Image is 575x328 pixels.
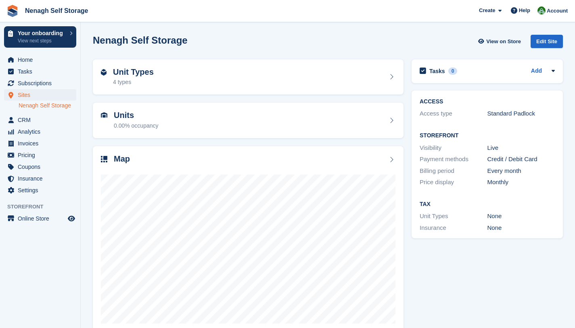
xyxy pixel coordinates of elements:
a: Your onboarding View next steps [4,26,76,48]
h2: Units [114,111,159,120]
a: Unit Types 4 types [93,59,404,95]
span: Online Store [18,213,66,224]
a: menu [4,138,76,149]
a: menu [4,185,76,196]
img: unit-type-icn-2b2737a686de81e16bb02015468b77c625bbabd49415b5ef34ead5e3b44a266d.svg [101,69,107,76]
div: Standard Padlock [487,109,555,118]
div: Payment methods [420,155,487,164]
a: menu [4,126,76,137]
a: menu [4,161,76,172]
div: 0 [448,67,458,75]
div: Unit Types [420,212,487,221]
div: Edit Site [531,35,563,48]
a: Edit Site [531,35,563,51]
h2: Map [114,154,130,164]
div: Monthly [487,178,555,187]
span: Invoices [18,138,66,149]
span: Pricing [18,149,66,161]
div: 4 types [113,78,154,86]
div: Access type [420,109,487,118]
div: Every month [487,166,555,176]
a: menu [4,89,76,101]
a: menu [4,114,76,126]
div: Insurance [420,223,487,233]
h2: Nenagh Self Storage [93,35,188,46]
img: Brian Comerford [537,6,546,15]
h2: Unit Types [113,67,154,77]
div: Visibility [420,143,487,153]
h2: Tax [420,201,555,208]
div: Price display [420,178,487,187]
p: Your onboarding [18,30,66,36]
span: Storefront [7,203,80,211]
span: Settings [18,185,66,196]
a: Nenagh Self Storage [22,4,91,17]
a: menu [4,149,76,161]
span: Analytics [18,126,66,137]
h2: Tasks [429,67,445,75]
div: Live [487,143,555,153]
img: map-icn-33ee37083ee616e46c38cad1a60f524a97daa1e2b2c8c0bc3eb3415660979fc1.svg [101,156,107,162]
img: unit-icn-7be61d7bf1b0ce9d3e12c5938cc71ed9869f7b940bace4675aadf7bd6d80202e.svg [101,112,107,118]
span: Coupons [18,161,66,172]
div: None [487,212,555,221]
a: Units 0.00% occupancy [93,103,404,138]
span: Create [479,6,495,15]
div: Billing period [420,166,487,176]
a: Nenagh Self Storage [19,102,76,109]
a: menu [4,78,76,89]
span: Help [519,6,530,15]
span: Tasks [18,66,66,77]
span: Account [547,7,568,15]
a: menu [4,173,76,184]
a: View on Store [477,35,524,48]
span: Home [18,54,66,65]
div: Credit / Debit Card [487,155,555,164]
img: stora-icon-8386f47178a22dfd0bd8f6a31ec36ba5ce8667c1dd55bd0f319d3a0aa187defe.svg [6,5,19,17]
p: View next steps [18,37,66,44]
span: View on Store [486,38,521,46]
a: Add [531,67,542,76]
h2: ACCESS [420,99,555,105]
span: Insurance [18,173,66,184]
a: menu [4,54,76,65]
a: menu [4,213,76,224]
h2: Storefront [420,132,555,139]
span: CRM [18,114,66,126]
a: Preview store [67,214,76,223]
a: menu [4,66,76,77]
span: Subscriptions [18,78,66,89]
div: 0.00% occupancy [114,122,159,130]
div: None [487,223,555,233]
span: Sites [18,89,66,101]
